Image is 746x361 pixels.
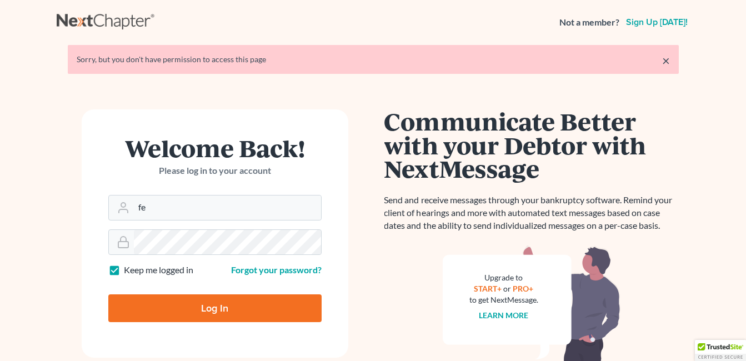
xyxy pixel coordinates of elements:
a: PRO+ [513,284,533,293]
input: Log In [108,294,322,322]
a: Learn more [479,310,528,320]
a: Forgot your password? [231,264,322,275]
div: to get NextMessage. [469,294,538,305]
div: Upgrade to [469,272,538,283]
div: TrustedSite Certified [695,340,746,361]
p: Send and receive messages through your bankruptcy software. Remind your client of hearings and mo... [384,194,679,232]
strong: Not a member? [559,16,619,29]
a: Sign up [DATE]! [624,18,690,27]
a: START+ [474,284,502,293]
p: Please log in to your account [108,164,322,177]
a: × [662,54,670,67]
label: Keep me logged in [124,264,193,277]
div: Sorry, but you don't have permission to access this page [77,54,670,65]
span: or [503,284,511,293]
h1: Welcome Back! [108,136,322,160]
input: Email Address [134,195,321,220]
h1: Communicate Better with your Debtor with NextMessage [384,109,679,180]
